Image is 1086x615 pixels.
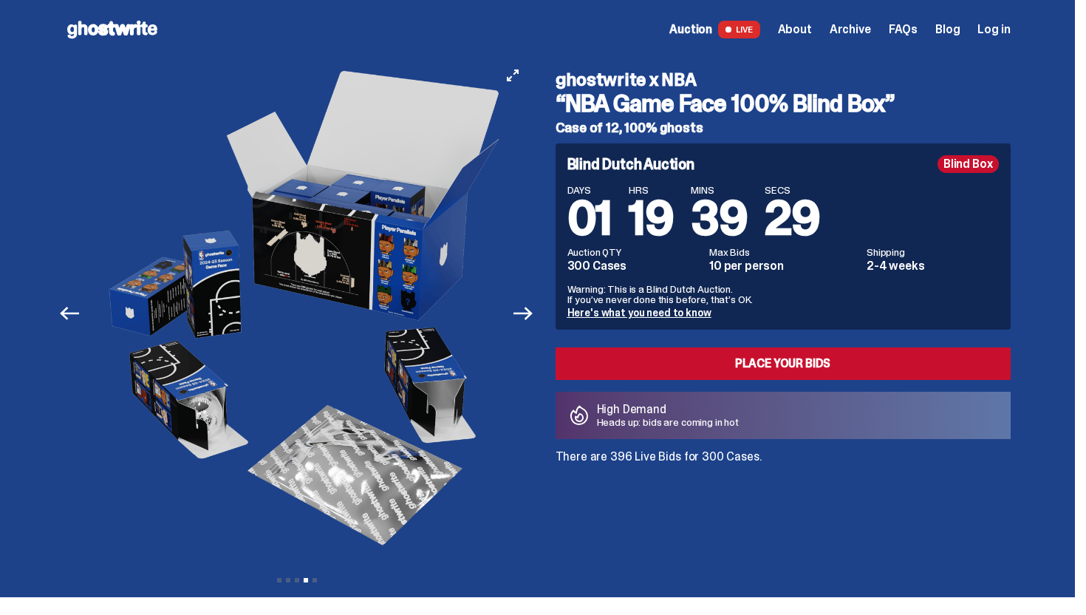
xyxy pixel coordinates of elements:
dd: 10 per person [709,260,858,272]
span: HRS [629,185,673,195]
button: Previous [54,297,86,330]
span: DAYS [567,185,612,195]
h5: Case of 12, 100% ghosts [556,121,1011,135]
p: High Demand [597,404,740,415]
dt: Shipping [867,247,999,257]
h4: Blind Dutch Auction [567,157,694,171]
span: SECS [765,185,820,195]
button: View slide 5 [313,578,317,582]
span: 01 [567,188,612,249]
p: Warning: This is a Blind Dutch Auction. If you’ve never done this before, that’s OK. [567,284,999,305]
dt: Max Bids [709,247,858,257]
button: Next [508,297,540,330]
a: Archive [830,24,871,35]
a: Blog [935,24,960,35]
span: 39 [691,188,747,249]
p: There are 396 Live Bids for 300 Cases. [556,451,1011,463]
img: NBA-Hero-4.png [104,59,510,568]
dd: 2-4 weeks [867,260,999,272]
h3: “NBA Game Face 100% Blind Box” [556,92,1011,115]
a: Auction LIVE [669,21,759,38]
a: Place your Bids [556,347,1011,380]
span: 29 [765,188,820,249]
span: Auction [669,24,712,35]
a: About [778,24,812,35]
dd: 300 Cases [567,260,701,272]
span: MINS [691,185,747,195]
button: View slide 2 [286,578,290,582]
div: Blind Box [938,155,999,173]
a: FAQs [889,24,918,35]
p: Heads up: bids are coming in hot [597,417,740,427]
button: View slide 1 [277,578,281,582]
span: 19 [629,188,673,249]
button: View full-screen [504,67,522,84]
h4: ghostwrite x NBA [556,71,1011,89]
button: View slide 3 [295,578,299,582]
a: Here's what you need to know [567,306,711,319]
a: Log in [977,24,1010,35]
button: View slide 4 [304,578,308,582]
dt: Auction QTY [567,247,701,257]
span: LIVE [718,21,760,38]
